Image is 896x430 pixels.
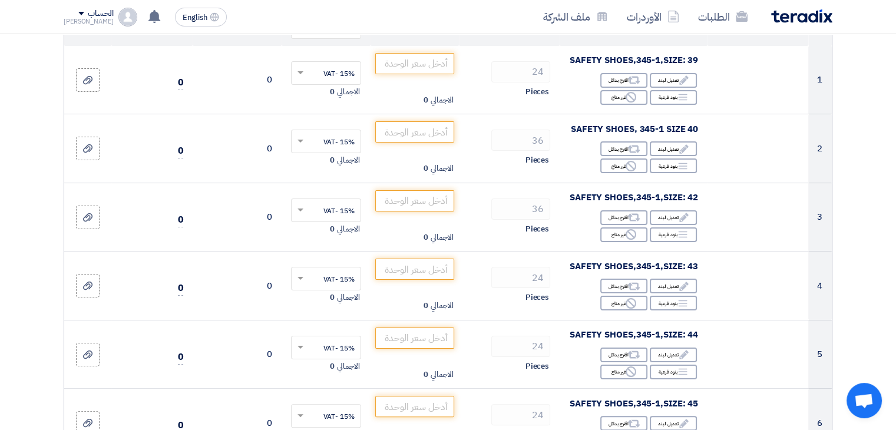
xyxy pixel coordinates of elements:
[431,369,453,381] span: الاجمالي
[600,158,647,173] div: غير متاح
[650,210,697,225] div: تعديل البند
[491,336,550,357] input: RFQ_STEP1.ITEMS.2.AMOUNT_TITLE
[808,252,832,320] td: 4
[337,223,359,235] span: الاجمالي
[600,365,647,379] div: غير متاح
[534,3,617,31] a: ملف الشركة
[570,328,698,341] span: SAFETY SHOES,345-1,SIZE: 44
[570,54,698,67] span: SAFETY SHOES,345-1,SIZE: 39
[771,9,832,23] img: Teradix logo
[600,73,647,88] div: اقترح بدائل
[600,296,647,310] div: غير متاح
[650,73,697,88] div: تعديل البند
[431,300,453,312] span: الاجمالي
[491,267,550,288] input: RFQ_STEP1.ITEMS.2.AMOUNT_TITLE
[617,3,689,31] a: الأوردرات
[525,292,549,303] span: Pieces
[491,404,550,425] input: RFQ_STEP1.ITEMS.2.AMOUNT_TITLE
[330,154,335,166] span: 0
[375,396,455,417] input: أدخل سعر الوحدة
[291,61,361,85] ng-select: VAT
[570,397,698,410] span: SAFETY SHOES,345-1,SIZE: 45
[650,348,697,362] div: تعديل البند
[178,75,184,90] span: 0
[337,360,359,372] span: الاجمالي
[178,144,184,158] span: 0
[525,154,549,166] span: Pieces
[375,259,455,280] input: أدخل سعر الوحدة
[650,158,697,173] div: بنود فرعية
[650,365,697,379] div: بنود فرعية
[650,227,697,242] div: بنود فرعية
[424,94,428,106] span: 0
[570,191,698,204] span: SAFETY SHOES,345-1,SIZE: 42
[330,360,335,372] span: 0
[375,328,455,349] input: أدخل سعر الوحدة
[689,3,757,31] a: الطلبات
[491,199,550,220] input: RFQ_STEP1.ITEMS.2.AMOUNT_TITLE
[600,210,647,225] div: اقترح بدائل
[525,360,549,372] span: Pieces
[183,14,207,22] span: English
[525,86,549,98] span: Pieces
[491,130,550,151] input: RFQ_STEP1.ITEMS.2.AMOUNT_TITLE
[808,320,832,389] td: 5
[847,383,882,418] a: Open chat
[600,227,647,242] div: غير متاح
[193,320,282,389] td: 0
[193,252,282,320] td: 0
[424,163,428,174] span: 0
[291,404,361,428] ng-select: VAT
[600,279,647,293] div: اقترح بدائل
[330,292,335,303] span: 0
[88,9,113,19] div: الحساب
[424,300,428,312] span: 0
[291,199,361,222] ng-select: VAT
[337,154,359,166] span: الاجمالي
[375,190,455,211] input: أدخل سعر الوحدة
[178,213,184,227] span: 0
[525,223,549,235] span: Pieces
[64,18,114,25] div: [PERSON_NAME]
[178,350,184,365] span: 0
[650,141,697,156] div: تعديل البند
[178,281,184,296] span: 0
[175,8,227,27] button: English
[330,223,335,235] span: 0
[193,46,282,114] td: 0
[330,86,335,98] span: 0
[600,141,647,156] div: اقترح بدائل
[431,163,453,174] span: الاجمالي
[491,61,550,82] input: RFQ_STEP1.ITEMS.2.AMOUNT_TITLE
[337,86,359,98] span: الاجمالي
[375,53,455,74] input: أدخل سعر الوحدة
[424,231,428,243] span: 0
[570,260,698,273] span: SAFETY SHOES,345-1,SIZE: 43
[650,90,697,105] div: بنود فرعية
[118,8,137,27] img: profile_test.png
[193,114,282,183] td: 0
[291,130,361,153] ng-select: VAT
[291,336,361,359] ng-select: VAT
[600,90,647,105] div: غير متاح
[375,121,455,143] input: أدخل سعر الوحدة
[424,369,428,381] span: 0
[808,183,832,252] td: 3
[193,183,282,252] td: 0
[337,292,359,303] span: الاجمالي
[808,46,832,114] td: 1
[291,267,361,290] ng-select: VAT
[571,123,698,135] span: SAFETY SHOES, 345-1 SIZE 40
[431,94,453,106] span: الاجمالي
[650,279,697,293] div: تعديل البند
[431,231,453,243] span: الاجمالي
[600,348,647,362] div: اقترح بدائل
[808,114,832,183] td: 2
[650,296,697,310] div: بنود فرعية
